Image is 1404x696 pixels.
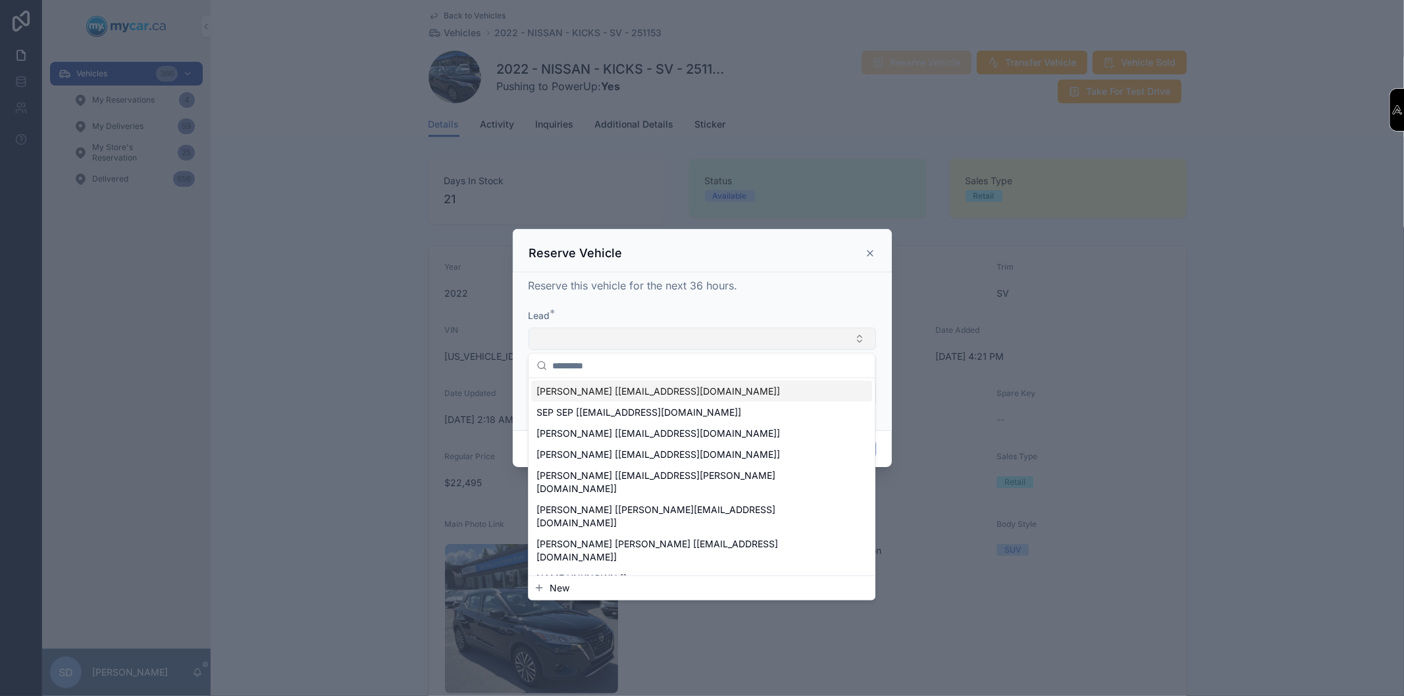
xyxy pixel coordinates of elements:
[536,406,741,419] span: SEP SEP [[EMAIL_ADDRESS][DOMAIN_NAME]]
[536,448,780,461] span: [PERSON_NAME] [[EMAIL_ADDRESS][DOMAIN_NAME]]
[536,385,780,398] span: [PERSON_NAME] [[EMAIL_ADDRESS][DOMAIN_NAME]]
[529,328,876,350] button: Select Button
[529,279,738,292] span: Reserve this vehicle for the next 36 hours.
[529,245,623,261] h3: Reserve Vehicle
[529,378,875,576] div: Suggestions
[534,582,870,595] button: New
[536,503,851,530] span: [PERSON_NAME] [[PERSON_NAME][EMAIL_ADDRESS][DOMAIN_NAME]]
[529,310,550,321] span: Lead
[536,469,851,495] span: [PERSON_NAME] [[EMAIL_ADDRESS][PERSON_NAME][DOMAIN_NAME]]
[536,572,627,585] span: NAME UNKNOWN []
[550,582,569,595] span: New
[536,537,851,564] span: [PERSON_NAME] [PERSON_NAME] [[EMAIL_ADDRESS][DOMAIN_NAME]]
[536,427,780,440] span: [PERSON_NAME] [[EMAIL_ADDRESS][DOMAIN_NAME]]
